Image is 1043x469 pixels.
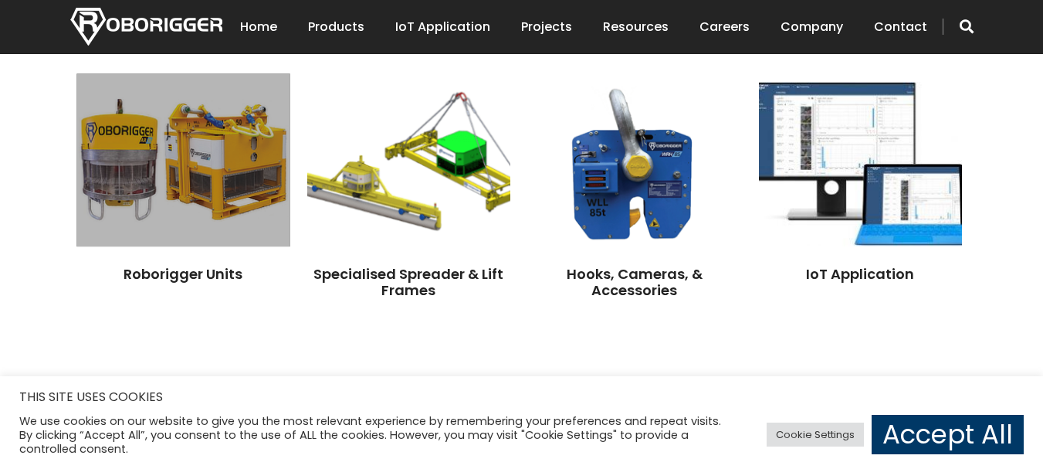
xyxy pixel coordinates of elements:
h5: THIS SITE USES COOKIES [19,387,1024,407]
a: Careers [699,3,750,51]
div: We use cookies on our website to give you the most relevant experience by remembering your prefer... [19,414,723,456]
a: Roborigger Units [124,264,242,284]
img: Nortech [70,8,222,46]
a: Projects [521,3,572,51]
a: Specialised Spreader & Lift Frames [313,264,503,301]
a: Cookie Settings [767,423,864,447]
a: Home [240,3,277,51]
a: IoT Application [806,264,914,284]
a: Hooks, Cameras, & Accessories [567,264,703,301]
a: Resources [603,3,669,51]
a: Accept All [872,415,1024,454]
a: Company [781,3,843,51]
a: Contact [874,3,927,51]
a: IoT Application [395,3,490,51]
a: Products [308,3,364,51]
